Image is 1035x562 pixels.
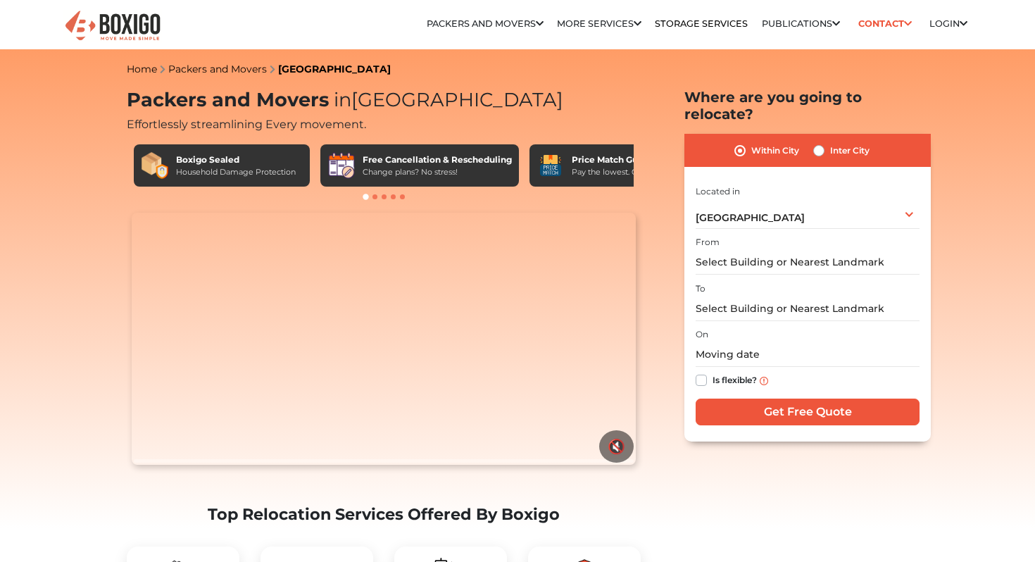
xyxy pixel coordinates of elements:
img: Price Match Guarantee [537,151,565,180]
label: Located in [696,185,740,198]
a: Publications [762,18,840,29]
a: More services [557,18,641,29]
img: info [760,377,768,385]
label: To [696,282,705,295]
video: Your browser does not support the video tag. [132,213,635,465]
h1: Packers and Movers [127,89,641,112]
a: Contact [853,13,916,35]
a: Storage Services [655,18,748,29]
a: [GEOGRAPHIC_DATA] [278,63,391,75]
a: Home [127,63,157,75]
div: Change plans? No stress! [363,166,512,178]
div: Price Match Guarantee [572,154,679,166]
input: Select Building or Nearest Landmark [696,296,920,321]
a: Packers and Movers [427,18,544,29]
span: [GEOGRAPHIC_DATA] [696,211,805,224]
input: Select Building or Nearest Landmark [696,250,920,275]
span: Effortlessly streamlining Every movement. [127,118,366,131]
div: Household Damage Protection [176,166,296,178]
span: [GEOGRAPHIC_DATA] [329,88,563,111]
h2: Top Relocation Services Offered By Boxigo [127,505,641,524]
img: Free Cancellation & Rescheduling [327,151,356,180]
label: Is flexible? [713,372,757,387]
span: in [334,88,351,111]
a: Packers and Movers [168,63,267,75]
h2: Where are you going to relocate? [684,89,931,123]
div: Pay the lowest. Guaranteed! [572,166,679,178]
input: Get Free Quote [696,399,920,425]
img: Boxigo Sealed [141,151,169,180]
label: Within City [751,142,799,159]
button: 🔇 [599,430,634,463]
label: From [696,236,720,249]
img: Boxigo [63,9,162,44]
a: Login [929,18,967,29]
div: Boxigo Sealed [176,154,296,166]
label: On [696,328,708,341]
input: Moving date [696,342,920,367]
label: Inter City [830,142,870,159]
div: Free Cancellation & Rescheduling [363,154,512,166]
